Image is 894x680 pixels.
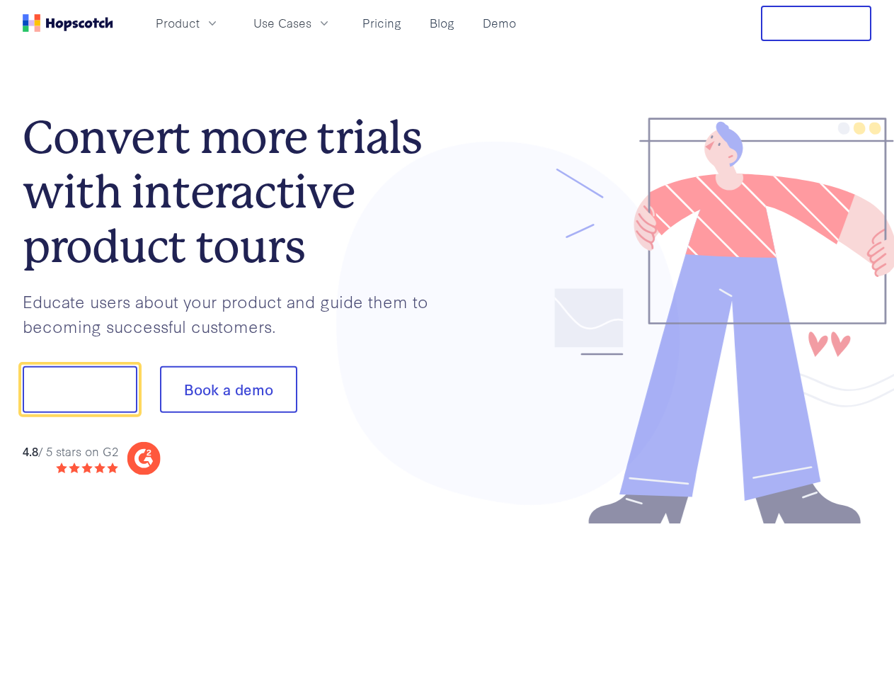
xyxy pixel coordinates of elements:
[23,14,113,32] a: Home
[245,11,340,35] button: Use Cases
[156,14,200,32] span: Product
[477,11,522,35] a: Demo
[761,6,871,41] button: Free Trial
[147,11,228,35] button: Product
[253,14,311,32] span: Use Cases
[23,289,447,338] p: Educate users about your product and guide them to becoming successful customers.
[160,366,297,413] button: Book a demo
[23,442,118,460] div: / 5 stars on G2
[357,11,407,35] a: Pricing
[23,366,137,413] button: Show me!
[424,11,460,35] a: Blog
[23,110,447,273] h1: Convert more trials with interactive product tours
[23,442,38,458] strong: 4.8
